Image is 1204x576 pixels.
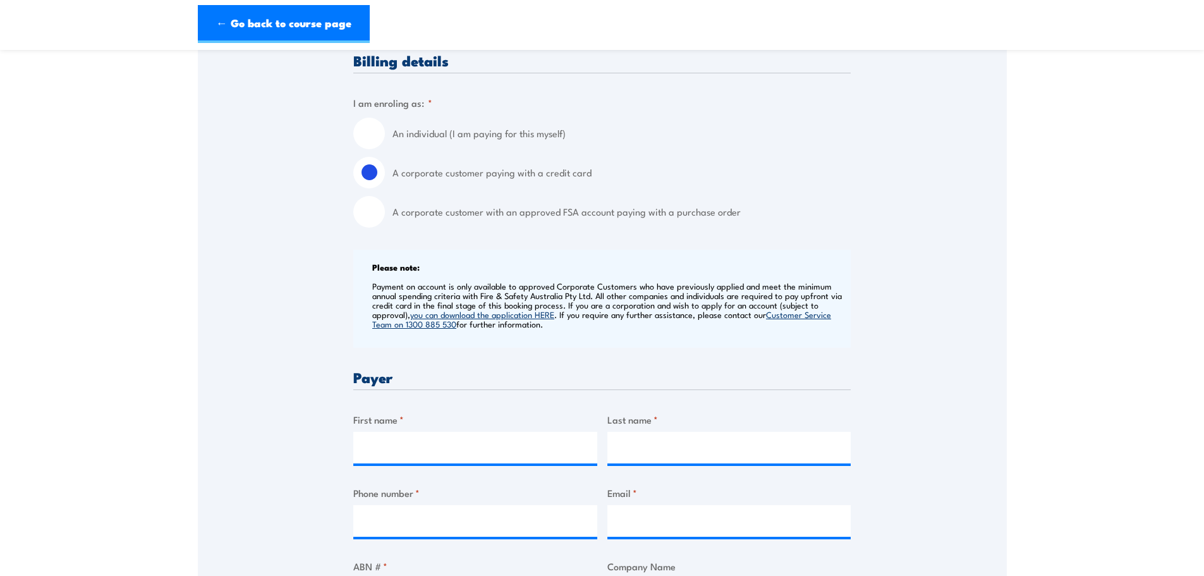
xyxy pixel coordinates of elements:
[607,559,851,573] label: Company Name
[392,196,851,228] label: A corporate customer with an approved FSA account paying with a purchase order
[353,559,597,573] label: ABN #
[353,370,851,384] h3: Payer
[353,486,597,500] label: Phone number
[607,486,851,500] label: Email
[392,118,851,149] label: An individual (I am paying for this myself)
[607,412,851,427] label: Last name
[353,53,851,68] h3: Billing details
[353,412,597,427] label: First name
[353,95,432,110] legend: I am enroling as:
[198,5,370,43] a: ← Go back to course page
[372,260,420,273] b: Please note:
[392,157,851,188] label: A corporate customer paying with a credit card
[410,309,554,320] a: you can download the application HERE
[372,309,831,329] a: Customer Service Team on 1300 885 530
[372,281,848,329] p: Payment on account is only available to approved Corporate Customers who have previously applied ...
